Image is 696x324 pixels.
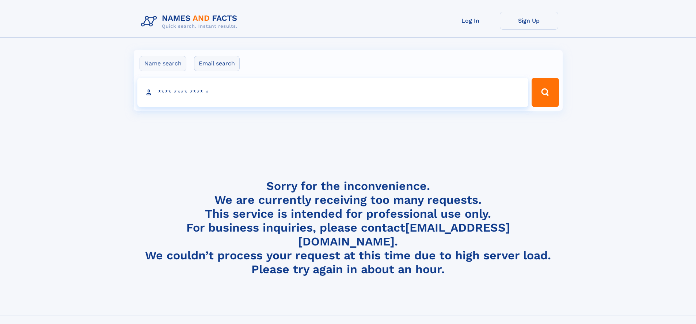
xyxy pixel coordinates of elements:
[137,78,529,107] input: search input
[532,78,559,107] button: Search Button
[441,12,500,30] a: Log In
[500,12,558,30] a: Sign Up
[194,56,240,71] label: Email search
[140,56,186,71] label: Name search
[138,179,558,277] h4: Sorry for the inconvenience. We are currently receiving too many requests. This service is intend...
[298,221,510,248] a: [EMAIL_ADDRESS][DOMAIN_NAME]
[138,12,243,31] img: Logo Names and Facts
